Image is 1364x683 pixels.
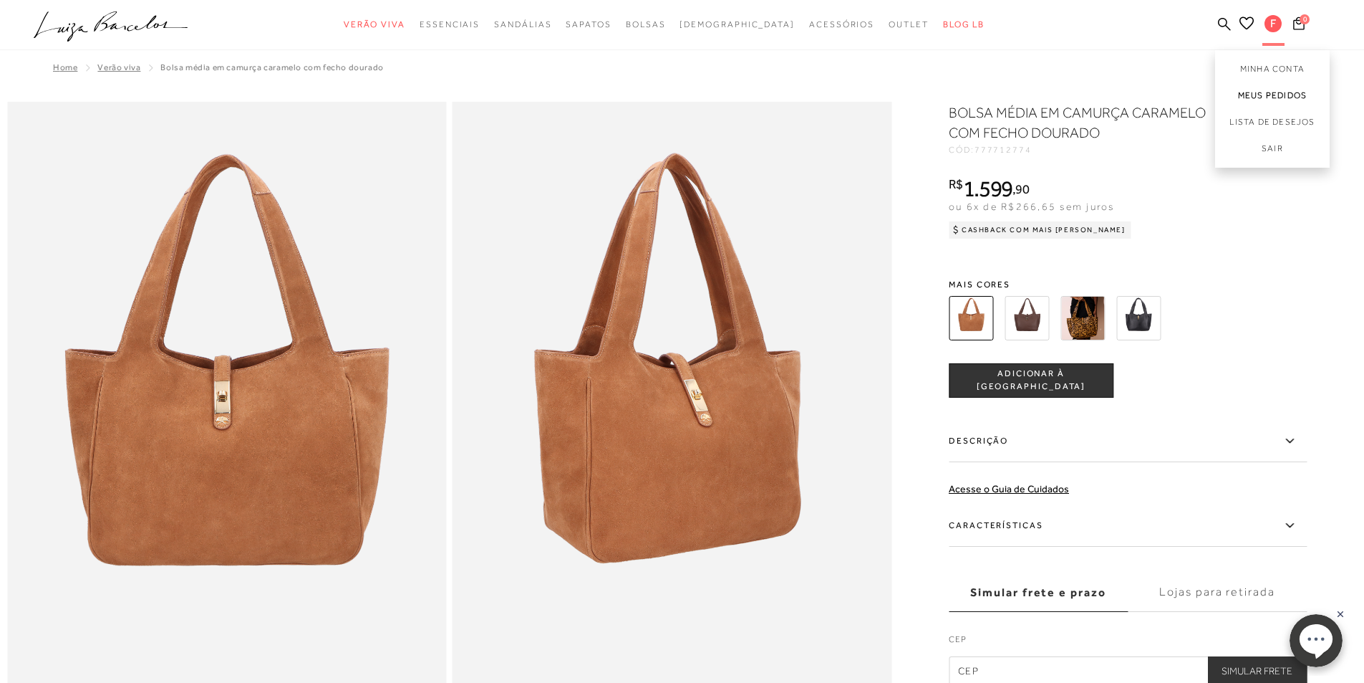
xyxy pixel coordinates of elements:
span: Sandálias [494,19,551,29]
div: CÓD: [949,145,1235,154]
a: Home [53,62,77,72]
span: Sapatos [566,19,611,29]
label: Lojas para retirada [1128,573,1307,612]
label: Descrição [949,421,1307,462]
a: Verão Viva [97,62,140,72]
span: Outlet [889,19,929,29]
a: categoryNavScreenReaderText [566,11,611,38]
a: categoryNavScreenReaderText [494,11,551,38]
a: categoryNavScreenReaderText [626,11,666,38]
a: noSubCategoriesText [679,11,795,38]
span: ADICIONAR À [GEOGRAPHIC_DATA] [949,368,1113,393]
span: BLOG LB [943,19,985,29]
img: BOLSA MÉDIA EM CAMURÇA CARAMELO COM FECHO DOURADO [949,296,993,340]
a: Minha Conta [1215,50,1330,82]
img: BOLSA MÉDIA EM COURO PRETO COM FECHO DOURADO [1116,296,1161,340]
a: categoryNavScreenReaderText [344,11,405,38]
i: , [1012,183,1029,196]
a: Meus Pedidos [1215,82,1330,109]
label: CEP [949,633,1307,653]
a: Acesse o Guia de Cuidados [949,483,1069,495]
span: Mais cores [949,280,1307,289]
span: [DEMOGRAPHIC_DATA] [679,19,795,29]
span: F [1264,15,1282,32]
label: Características [949,505,1307,547]
a: BLOG LB [943,11,985,38]
span: Acessórios [809,19,874,29]
span: Verão Viva [344,19,405,29]
h1: BOLSA MÉDIA EM CAMURÇA CARAMELO COM FECHO DOURADO [949,102,1217,143]
a: Lista de desejos [1215,109,1330,135]
img: BOLSA MÉDIA EM COURO CAFÉ COM FECHO DOURADO [1005,296,1049,340]
button: F [1258,14,1289,37]
span: BOLSA MÉDIA EM CAMURÇA CARAMELO COM FECHO DOURADO [160,62,383,72]
div: Cashback com Mais [PERSON_NAME] [949,221,1131,239]
span: Essenciais [420,19,480,29]
i: R$ [949,178,963,191]
span: Bolsas [626,19,666,29]
label: Simular frete e prazo [949,573,1128,612]
button: ADICIONAR À [GEOGRAPHIC_DATA] [949,363,1113,398]
button: 0 [1289,16,1309,35]
img: BOLSA MÉDIA EM COURO ONÇA COM FECHO DOURADO [1060,296,1105,340]
a: categoryNavScreenReaderText [420,11,480,38]
span: 90 [1015,181,1029,196]
span: 1.599 [963,176,1013,201]
a: categoryNavScreenReaderText [889,11,929,38]
a: categoryNavScreenReaderText [809,11,874,38]
span: 777712774 [974,145,1032,155]
span: 0 [1300,14,1310,24]
span: ou 6x de R$266,65 sem juros [949,201,1114,212]
a: Sair [1215,135,1330,168]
